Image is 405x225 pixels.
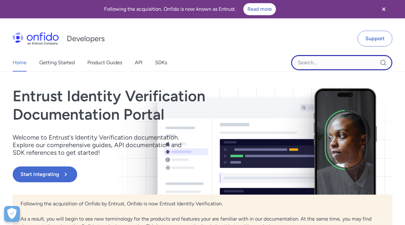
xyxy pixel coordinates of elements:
[67,34,105,44] h1: Developers
[13,32,59,45] img: Onfido Logo
[243,3,276,15] a: Read more
[87,54,122,72] a: Product Guides
[13,166,278,182] a: Start Integrating
[13,166,77,182] button: Start Integrating
[8,3,372,15] div: Following the acquisition, Onfido is now known as Entrust.
[4,206,20,222] button: Open Preferences
[4,206,20,222] div: Cookie Preferences
[135,54,142,72] a: API
[13,134,190,156] p: Welcome to Entrust’s Identity Verification documentation. Explore our comprehensive guides, API d...
[358,31,392,47] a: Support
[291,55,392,70] input: Onfido search input field
[39,54,75,72] a: Getting Started
[13,54,27,72] a: Home
[380,5,388,13] svg: Close banner
[155,54,167,72] a: SDKs
[13,87,278,123] h1: Entrust Identity Verification Documentation Portal
[372,1,396,17] button: Close banner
